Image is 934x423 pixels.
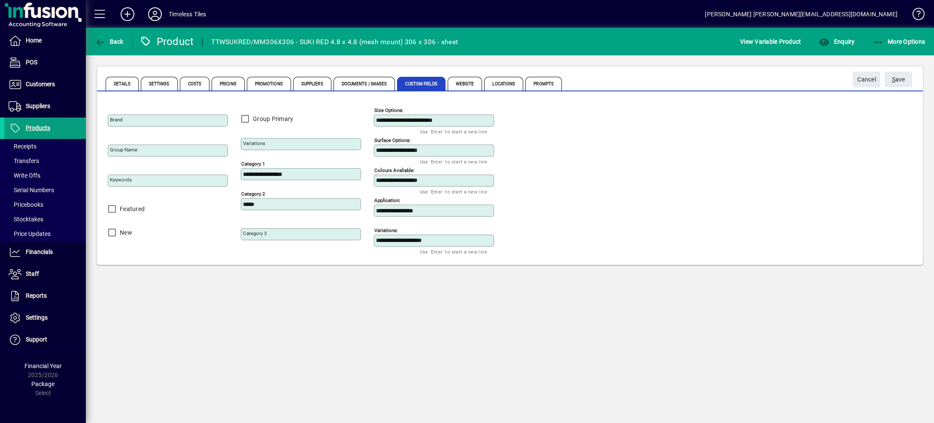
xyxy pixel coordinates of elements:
mat-label: Surface Options: [374,137,411,143]
span: View Variable Product [740,35,801,48]
span: Details [106,77,139,91]
mat-label: Variations: [374,227,398,233]
button: Cancel [853,72,880,87]
a: Reports [4,285,86,307]
span: Prompts [525,77,562,91]
span: Suppliers [293,77,331,91]
span: POS [26,59,37,66]
button: View Variable Product [738,34,803,49]
button: More Options [871,34,928,49]
mat-hint: Use 'Enter' to start a new line [420,157,487,166]
a: Write Offs [4,168,86,183]
a: Financials [4,242,86,263]
span: Cancel [857,73,876,87]
div: Timeless Tiles [169,7,206,21]
label: New [118,228,132,237]
mat-label: Brand [110,117,123,123]
mat-label: Category 1 [241,161,265,167]
a: Pricebooks [4,197,86,212]
mat-label: Application: [374,197,400,203]
span: Settings [26,314,48,321]
button: Enquiry [817,34,857,49]
a: Home [4,30,86,51]
mat-label: Colours Avaliable: [374,167,415,173]
span: ave [892,73,905,87]
a: Knowledge Base [906,2,923,30]
a: POS [4,52,86,73]
label: Featured [118,205,145,213]
div: TTWSUKRED/MM306X306 - SUKI RED 4.8 x 4.8 (mesh mount) 306 x 306 - sheet [211,35,458,49]
mat-label: Category 3 [243,230,267,236]
a: Settings [4,307,86,329]
span: Enquiry [819,38,855,45]
span: More Options [873,38,925,45]
div: [PERSON_NAME] [PERSON_NAME][EMAIL_ADDRESS][DOMAIN_NAME] [705,7,898,21]
a: Staff [4,263,86,285]
span: S [892,76,895,83]
button: Save [885,72,912,87]
a: Price Updates [4,227,86,241]
span: Home [26,37,42,44]
mat-label: Size Options: [374,107,403,113]
span: Documents / Images [334,77,395,91]
mat-label: Group Name [110,147,137,153]
label: Group Primary [251,115,293,123]
a: Customers [4,74,86,95]
span: Price Updates [9,230,51,237]
span: Package [31,381,55,387]
a: Suppliers [4,96,86,117]
app-page-header-button: Back [86,34,133,49]
a: Stocktakes [4,212,86,227]
span: Serial Numbers [9,187,54,193]
span: Promotions [247,77,291,91]
mat-hint: Use 'Enter' to start a new line [420,247,487,257]
mat-hint: Use 'Enter' to start a new line [420,187,487,196]
span: Financials [26,248,53,255]
span: Pricing [212,77,245,91]
span: Receipts [9,143,36,150]
span: Suppliers [26,103,50,109]
span: Transfers [9,157,39,164]
mat-label: Category 2 [241,191,265,197]
mat-label: Keywords [110,177,132,183]
a: Serial Numbers [4,183,86,197]
span: Locations [484,77,523,91]
span: Website [448,77,482,91]
span: Custom Fields [397,77,445,91]
a: Transfers [4,154,86,168]
span: Support [26,336,47,343]
span: Costs [180,77,210,91]
mat-hint: Use 'Enter' to start a new line [420,127,487,136]
span: Pricebooks [9,201,43,208]
span: Settings [141,77,178,91]
span: Financial Year [24,363,62,369]
span: Back [95,38,124,45]
span: Products [26,124,50,131]
span: Customers [26,81,55,88]
button: Add [114,6,141,22]
span: Write Offs [9,172,40,179]
button: Back [93,34,126,49]
span: Reports [26,292,47,299]
a: Receipts [4,139,86,154]
div: Product [139,35,194,48]
button: Profile [141,6,169,22]
a: Support [4,329,86,350]
span: Staff [26,270,39,277]
span: Stocktakes [9,216,43,223]
mat-label: Variations [243,140,265,146]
